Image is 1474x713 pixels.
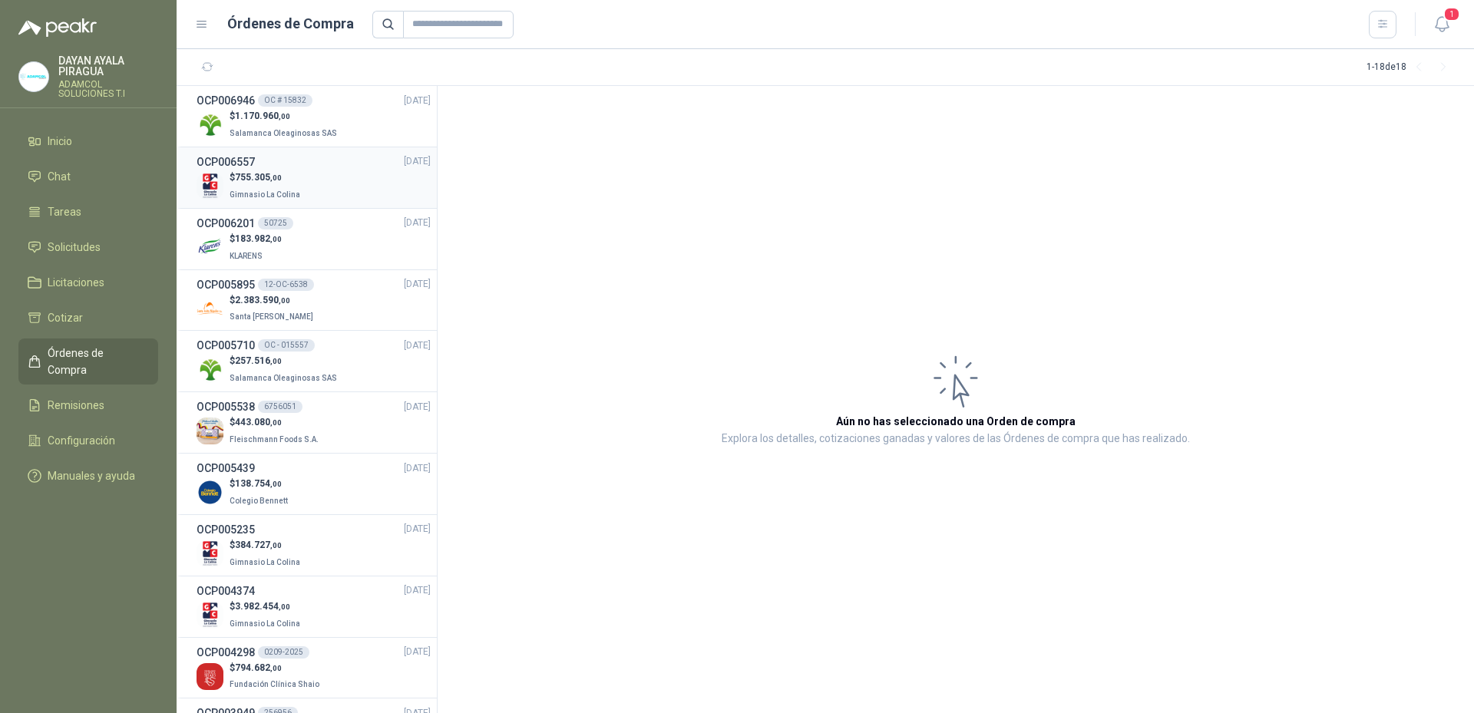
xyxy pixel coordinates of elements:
img: Company Logo [197,602,223,629]
span: [DATE] [404,94,431,108]
span: KLARENS [230,252,263,260]
h1: Órdenes de Compra [227,13,354,35]
img: Company Logo [197,356,223,383]
span: [DATE] [404,461,431,476]
h3: OCP005235 [197,521,255,538]
a: Configuración [18,426,158,455]
a: OCP004374[DATE] Company Logo$3.982.454,00Gimnasio La Colina [197,583,431,631]
span: Fleischmann Foods S.A. [230,435,319,444]
span: [DATE] [404,400,431,414]
span: Configuración [48,432,115,449]
a: Solicitudes [18,233,158,262]
a: OCP00589512-OC-6538[DATE] Company Logo$2.383.590,00Santa [PERSON_NAME] [197,276,431,325]
span: Gimnasio La Colina [230,190,300,199]
div: 12-OC-6538 [258,279,314,291]
span: 794.682 [235,662,282,673]
span: ,00 [270,418,282,427]
div: 50725 [258,217,293,229]
img: Company Logo [197,173,223,200]
a: Inicio [18,127,158,156]
span: Fundación Clínica Shaio [230,680,319,688]
span: [DATE] [404,338,431,353]
button: 1 [1428,11,1456,38]
img: Company Logo [197,479,223,506]
a: OCP006946OC # 15832[DATE] Company Logo$1.170.960,00Salamanca Oleaginosas SAS [197,92,431,140]
a: Chat [18,162,158,191]
span: ,00 [279,112,290,120]
p: $ [230,170,303,185]
span: Tareas [48,203,81,220]
p: $ [230,415,322,430]
p: DAYAN AYALA PIRAGUA [58,55,158,77]
span: Salamanca Oleaginosas SAS [230,129,337,137]
a: OCP005710OC - 015557[DATE] Company Logo$257.516,00Salamanca Oleaginosas SAS [197,337,431,385]
div: 6756051 [258,401,302,413]
img: Company Logo [197,111,223,138]
span: ,00 [279,296,290,305]
p: ADAMCOL SOLUCIONES T.I [58,80,158,98]
h3: OCP005439 [197,460,255,477]
span: 257.516 [235,355,282,366]
h3: OCP005895 [197,276,255,293]
p: $ [230,109,340,124]
span: 138.754 [235,478,282,489]
p: $ [230,354,340,368]
span: Chat [48,168,71,185]
span: [DATE] [404,645,431,659]
a: Tareas [18,197,158,226]
span: [DATE] [404,277,431,292]
img: Company Logo [197,663,223,690]
a: OCP0042980209-2025[DATE] Company Logo$794.682,00Fundación Clínica Shaio [197,644,431,692]
h3: OCP005538 [197,398,255,415]
span: ,00 [270,480,282,488]
span: Colegio Bennett [230,497,288,505]
span: ,00 [270,664,282,672]
span: [DATE] [404,583,431,598]
img: Company Logo [19,62,48,91]
span: Órdenes de Compra [48,345,144,378]
a: Remisiones [18,391,158,420]
img: Company Logo [197,418,223,444]
span: 755.305 [235,172,282,183]
span: ,00 [270,235,282,243]
h3: OCP006946 [197,92,255,109]
span: ,00 [270,357,282,365]
a: OCP005439[DATE] Company Logo$138.754,00Colegio Bennett [197,460,431,508]
p: Explora los detalles, cotizaciones ganadas y valores de las Órdenes de compra que has realizado. [722,430,1190,448]
a: OCP006557[DATE] Company Logo$755.305,00Gimnasio La Colina [197,153,431,202]
img: Company Logo [197,234,223,261]
h3: OCP006557 [197,153,255,170]
a: OCP00620150725[DATE] Company Logo$183.982,00KLARENS [197,215,431,263]
a: OCP0055386756051[DATE] Company Logo$443.080,00Fleischmann Foods S.A. [197,398,431,447]
span: Cotizar [48,309,83,326]
h3: OCP005710 [197,337,255,354]
div: OC - 015557 [258,339,315,352]
span: Manuales y ayuda [48,467,135,484]
p: $ [230,293,316,308]
p: $ [230,232,282,246]
a: OCP005235[DATE] Company Logo$384.727,00Gimnasio La Colina [197,521,431,569]
span: Gimnasio La Colina [230,619,300,628]
p: $ [230,477,291,491]
span: [DATE] [404,216,431,230]
span: ,00 [270,541,282,550]
span: Solicitudes [48,239,101,256]
span: 1.170.960 [235,111,290,121]
p: $ [230,538,303,553]
h3: OCP004374 [197,583,255,599]
a: Cotizar [18,303,158,332]
span: ,00 [279,602,290,611]
span: Gimnasio La Colina [230,558,300,566]
span: Remisiones [48,397,104,414]
span: ,00 [270,173,282,182]
a: Órdenes de Compra [18,338,158,385]
h3: OCP004298 [197,644,255,661]
div: 1 - 18 de 18 [1367,55,1456,80]
div: OC # 15832 [258,94,312,107]
p: $ [230,661,322,675]
span: Inicio [48,133,72,150]
span: 2.383.590 [235,295,290,305]
p: $ [230,599,303,614]
a: Manuales y ayuda [18,461,158,490]
span: Salamanca Oleaginosas SAS [230,374,337,382]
